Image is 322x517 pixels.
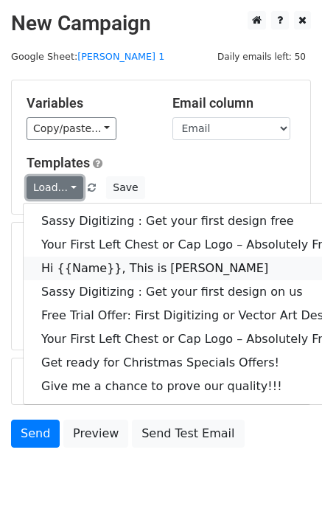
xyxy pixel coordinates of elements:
a: Send Test Email [132,420,244,448]
h5: Variables [27,95,150,111]
h5: Email column [172,95,296,111]
h2: New Campaign [11,11,311,36]
a: Preview [63,420,128,448]
a: Daily emails left: 50 [212,51,311,62]
button: Save [106,176,144,199]
a: [PERSON_NAME] 1 [77,51,164,62]
a: Copy/paste... [27,117,116,140]
a: Send [11,420,60,448]
span: Daily emails left: 50 [212,49,311,65]
a: Templates [27,155,90,170]
a: Load... [27,176,83,199]
small: Google Sheet: [11,51,164,62]
iframe: Chat Widget [248,446,322,517]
